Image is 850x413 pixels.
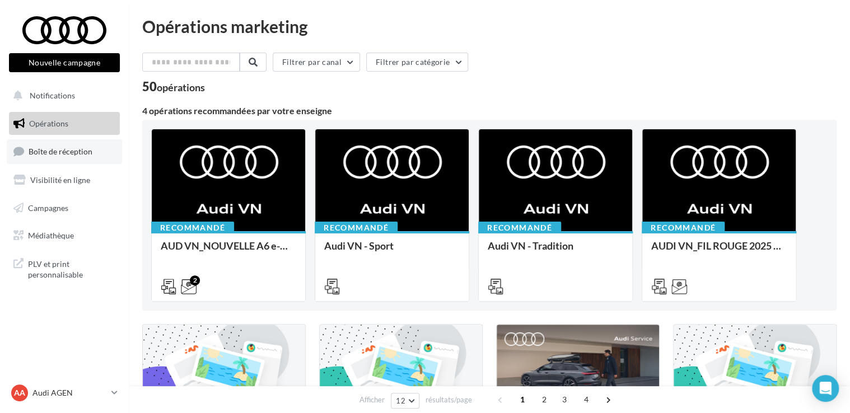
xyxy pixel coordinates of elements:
[273,53,360,72] button: Filtrer par canal
[7,139,122,163] a: Boîte de réception
[7,224,122,247] a: Médiathèque
[396,396,405,405] span: 12
[315,222,398,234] div: Recommandé
[7,168,122,192] a: Visibilité en ligne
[151,222,234,234] div: Recommandé
[577,391,595,409] span: 4
[30,91,75,100] span: Notifications
[28,256,115,280] span: PLV et print personnalisable
[142,106,837,115] div: 4 opérations recommandées par votre enseigne
[642,222,725,234] div: Recommandé
[366,53,468,72] button: Filtrer par catégorie
[29,147,92,156] span: Boîte de réception
[7,112,122,135] a: Opérations
[14,387,25,398] span: AA
[142,18,837,35] div: Opérations marketing
[28,231,74,240] span: Médiathèque
[161,240,296,262] div: AUD VN_NOUVELLE A6 e-tron
[9,382,120,403] a: AA Audi AGEN
[359,395,385,405] span: Afficher
[426,395,472,405] span: résultats/page
[391,393,419,409] button: 12
[535,391,553,409] span: 2
[30,175,90,185] span: Visibilité en ligne
[513,391,531,409] span: 1
[190,275,200,285] div: 2
[7,84,118,107] button: Notifications
[812,375,839,402] div: Open Intercom Messenger
[28,203,68,212] span: Campagnes
[555,391,573,409] span: 3
[7,196,122,220] a: Campagnes
[488,240,623,262] div: Audi VN - Tradition
[142,81,205,93] div: 50
[157,82,205,92] div: opérations
[324,240,460,262] div: Audi VN - Sport
[7,252,122,285] a: PLV et print personnalisable
[32,387,107,398] p: Audi AGEN
[29,119,68,128] span: Opérations
[9,53,120,72] button: Nouvelle campagne
[478,222,561,234] div: Recommandé
[651,240,787,262] div: AUDI VN_FIL ROUGE 2025 - A1, Q2, Q3, Q5 et Q4 e-tron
